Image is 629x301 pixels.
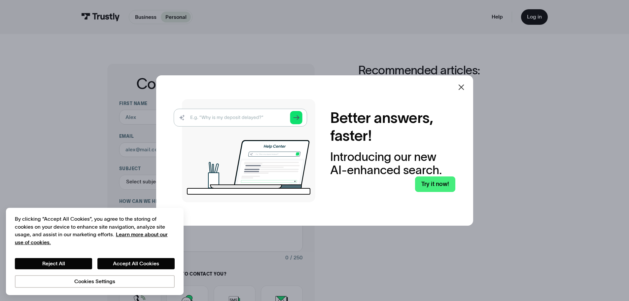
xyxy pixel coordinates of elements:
button: Reject All [15,258,92,269]
button: Accept All Cookies [97,258,175,269]
div: Introducing our new AI-enhanced search. [330,150,455,176]
h2: Better answers, faster! [330,109,455,145]
div: Cookie banner [6,208,184,295]
div: By clicking “Accept All Cookies”, you agree to the storing of cookies on your device to enhance s... [15,215,175,246]
button: Cookies Settings [15,275,175,288]
div: Privacy [15,215,175,287]
a: Try it now! [415,176,455,192]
